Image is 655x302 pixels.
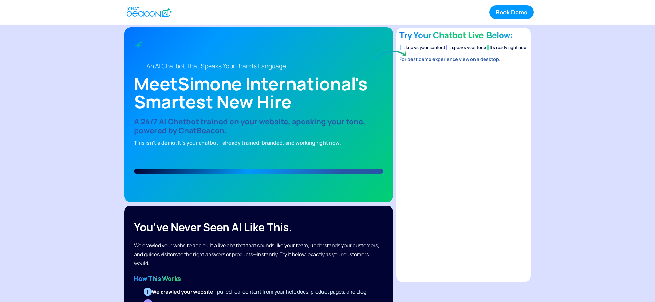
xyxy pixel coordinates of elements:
strong: Simone International [178,71,355,96]
li: – pulled real content from your help docs, product pages, and blog. [140,287,383,297]
div: Book Demo [496,8,527,16]
strong: You’ve never seen AI like this. [134,220,292,234]
strong: 1 [146,288,149,295]
div: For best demo experience view on a desktop. [399,53,527,64]
strong: A 24/7 AI Chatbot trained on your website, speaking your tone, powered by ChatBeacon. [134,116,365,136]
div: We crawled your website and built a live chatbot that sounds like your team, understands your cus... [134,241,383,268]
h4: Try Your Chatbot Live Below: [399,29,527,42]
strong: An AI Chatbot That Speaks Your Brand's Language [146,62,286,70]
div: ‍ [134,274,383,283]
a: home [121,4,176,20]
li: It speaks your tone [446,45,486,50]
li: It’s ready right now [487,45,527,50]
h1: Meet 's Smartest New Hire [134,75,383,111]
strong: How This Works [134,274,181,283]
strong: We crawled your website [152,288,213,295]
strong: This isn’t a demo. It’s your chatbot—already trained, branded, and working right now. [134,139,341,146]
li: It knows your content [400,45,445,50]
a: Book Demo [489,5,534,19]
